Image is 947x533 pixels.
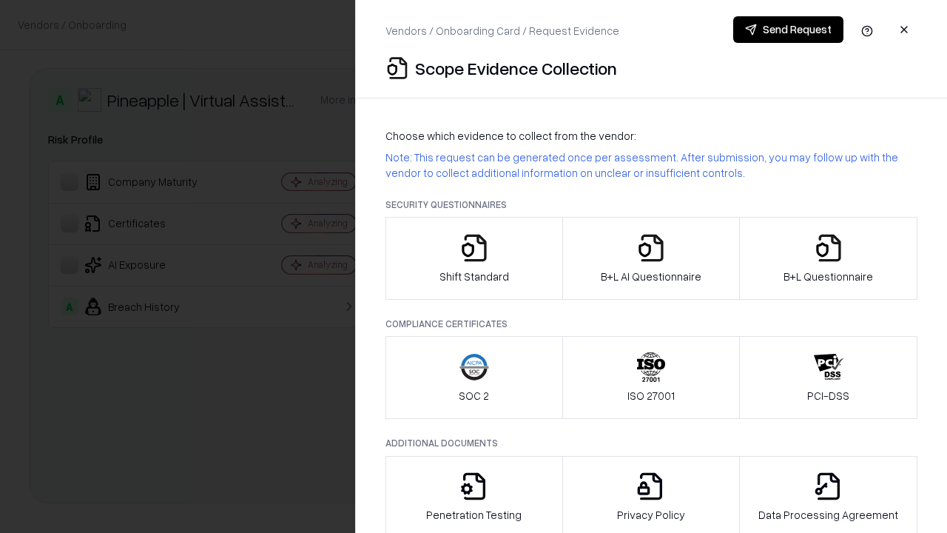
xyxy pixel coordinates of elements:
p: Compliance Certificates [385,318,917,330]
p: Choose which evidence to collect from the vendor: [385,128,917,144]
p: Penetration Testing [426,507,522,523]
p: Note: This request can be generated once per assessment. After submission, you may follow up with... [385,150,917,181]
p: Additional Documents [385,437,917,449]
p: Shift Standard [439,269,509,284]
button: PCI-DSS [739,336,917,419]
button: Send Request [733,16,843,43]
p: SOC 2 [459,388,489,403]
p: Data Processing Agreement [758,507,898,523]
button: ISO 27001 [562,336,741,419]
p: B+L Questionnaire [783,269,873,284]
button: Shift Standard [385,217,563,300]
button: SOC 2 [385,336,563,419]
p: Scope Evidence Collection [415,56,617,80]
p: B+L AI Questionnaire [601,269,701,284]
button: B+L Questionnaire [739,217,917,300]
p: ISO 27001 [627,388,675,403]
p: Vendors / Onboarding Card / Request Evidence [385,23,619,38]
p: Privacy Policy [617,507,685,523]
button: B+L AI Questionnaire [562,217,741,300]
p: PCI-DSS [807,388,849,403]
p: Security Questionnaires [385,198,917,211]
